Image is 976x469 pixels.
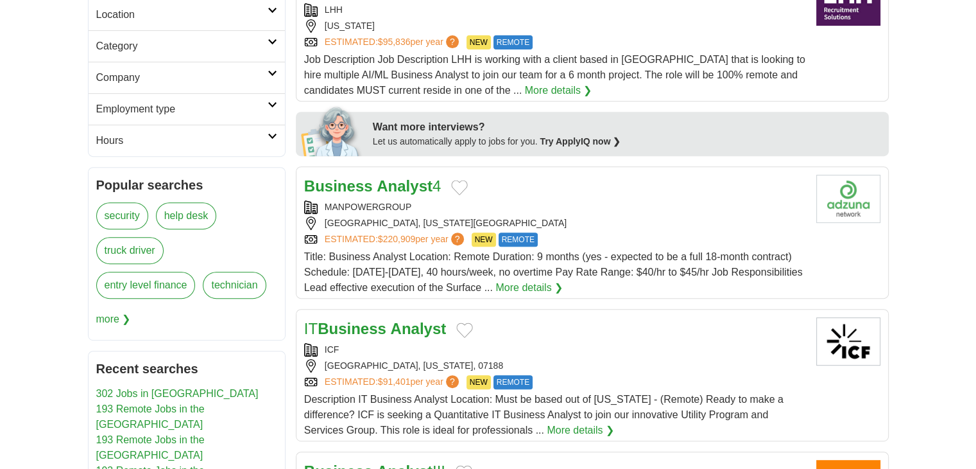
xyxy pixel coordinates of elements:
a: Hours [89,125,285,156]
span: Title: Business Analyst Location: Remote Duration: 9 months (yes - expected to be a full 18-month... [304,251,803,293]
a: ICF [325,344,339,355]
img: Company logo [816,175,880,223]
h2: Popular searches [96,175,277,195]
a: help desk [156,202,217,229]
h2: Category [96,39,268,54]
span: ? [451,233,464,245]
strong: Business [318,320,386,337]
span: ? [446,35,459,48]
span: ? [446,375,459,388]
span: Description IT Business Analyst Location: Must be based out of [US_STATE] - (Remote) Ready to mak... [304,394,783,436]
span: REMOTE [499,233,538,247]
a: truck driver [96,237,164,264]
a: Try ApplyIQ now ❯ [540,136,621,146]
a: 193 Remote Jobs in the [GEOGRAPHIC_DATA] [96,403,205,430]
a: technician [203,272,266,299]
h2: Hours [96,133,268,148]
a: 302 Jobs in [GEOGRAPHIC_DATA] [96,388,259,399]
strong: Analyst [377,177,432,195]
h2: Company [96,70,268,85]
span: NEW [467,35,491,49]
span: $95,836 [378,37,411,47]
span: more ❯ [96,306,131,332]
h2: Recent searches [96,359,277,378]
a: LHH [325,4,343,15]
a: Company [89,62,285,93]
span: $91,401 [378,376,411,387]
a: Employment type [89,93,285,125]
span: REMOTE [493,35,533,49]
strong: Analyst [391,320,447,337]
a: Category [89,30,285,62]
img: ICF logo [816,317,880,366]
a: More details ❯ [547,423,614,438]
div: MANPOWERGROUP [304,200,806,214]
a: More details ❯ [525,83,592,98]
span: NEW [472,233,496,247]
a: ESTIMATED:$95,836per year? [325,35,461,49]
div: Let us automatically apply to jobs for you. [373,135,881,148]
a: ITBusiness Analyst [304,320,446,337]
h2: Location [96,7,268,22]
button: Add to favorite jobs [451,180,468,195]
span: NEW [467,375,491,389]
a: 193 Remote Jobs in the [GEOGRAPHIC_DATA] [96,434,205,461]
a: More details ❯ [495,280,563,296]
img: apply-iq-scientist.png [301,105,363,156]
div: [GEOGRAPHIC_DATA], [US_STATE][GEOGRAPHIC_DATA] [304,217,806,230]
span: REMOTE [493,375,533,389]
h2: Employment type [96,102,268,117]
a: Business Analyst4 [304,177,441,195]
span: $220,909 [378,234,415,244]
div: [GEOGRAPHIC_DATA], [US_STATE], 07188 [304,359,806,373]
div: [US_STATE] [304,19,806,33]
a: ESTIMATED:$91,401per year? [325,375,461,389]
button: Add to favorite jobs [456,323,473,338]
strong: Business [304,177,373,195]
span: Job Description Job Description LHH is working with a client based in [GEOGRAPHIC_DATA] that is l... [304,54,805,96]
a: ESTIMATED:$220,909per year? [325,233,467,247]
a: entry level finance [96,272,196,299]
a: security [96,202,148,229]
div: Want more interviews? [373,119,881,135]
